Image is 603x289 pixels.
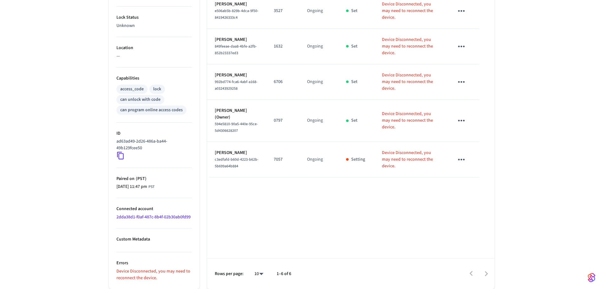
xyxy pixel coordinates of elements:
p: Connected account [116,206,192,212]
p: Paired on [116,176,192,182]
div: can program online access codes [120,107,183,113]
p: Device Disconnected, you may need to reconnect the device. [382,1,439,21]
p: ID [116,130,192,137]
p: — [116,53,192,60]
span: 594e5810-90a5-440e-95ce-5d4306628207 [215,121,258,133]
p: [PERSON_NAME] [215,72,259,79]
p: Device Disconnected, you may need to reconnect the device. [382,150,439,170]
p: Lock Status [116,14,192,21]
div: 10 [251,269,266,279]
p: Errors [116,260,192,267]
p: Setting [351,156,365,163]
p: Set [351,79,357,85]
div: lock [153,86,161,93]
p: 3527 [274,8,292,14]
p: Capabilities [116,75,192,82]
span: 992bd774-fca6-4abf-a168-a03243929258 [215,79,258,91]
img: SeamLogoGradient.69752ec5.svg [588,273,595,283]
div: Asia/Manila [116,183,154,190]
p: 6706 [274,79,292,85]
p: Set [351,117,357,124]
div: access_code [120,86,144,93]
span: e506ab5b-829b-4dca-9f50-8419426333c4 [215,8,259,20]
p: Rows per page: [215,271,244,277]
p: 7057 [274,156,292,163]
p: [PERSON_NAME] [215,36,259,43]
span: ( PST ) [134,176,147,182]
p: [PERSON_NAME] [215,150,259,156]
span: c3edfafd-b60d-4223-b62b-5b699a64b884 [215,157,259,169]
p: Unknown [116,22,192,29]
p: Set [351,43,357,50]
span: PST [148,184,154,190]
p: [PERSON_NAME] (Owner) [215,107,259,121]
td: Ongoing [299,142,338,177]
p: [PERSON_NAME] [215,1,259,8]
p: 0797 [274,117,292,124]
span: [DATE] 11:47 pm [116,183,147,190]
p: ad63ad49-2d26-486a-ba44-49b129fcee50 [116,138,189,151]
p: 1632 [274,43,292,50]
p: Location [116,45,192,51]
p: Set [351,8,357,14]
a: 2dda38d1-f0af-487c-8b4f-02b30ab0fd99 [116,214,191,220]
span: 849feeae-daa8-4bfe-a2fb-852b23337ed3 [215,44,257,56]
td: Ongoing [299,100,338,142]
p: Custom Metadata [116,236,192,243]
p: Device Disconnected, you may need to reconnect the device. [382,72,439,92]
p: Device Disconnected, you may need to reconnect the device. [382,36,439,56]
td: Ongoing [299,29,338,64]
td: Ongoing [299,64,338,100]
p: Device Disconnected, you may need to reconnect the device. [116,268,192,281]
p: 1–6 of 6 [277,271,291,277]
p: Device Disconnected, you may need to reconnect the device. [382,111,439,131]
div: can unlock with code [120,96,161,103]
